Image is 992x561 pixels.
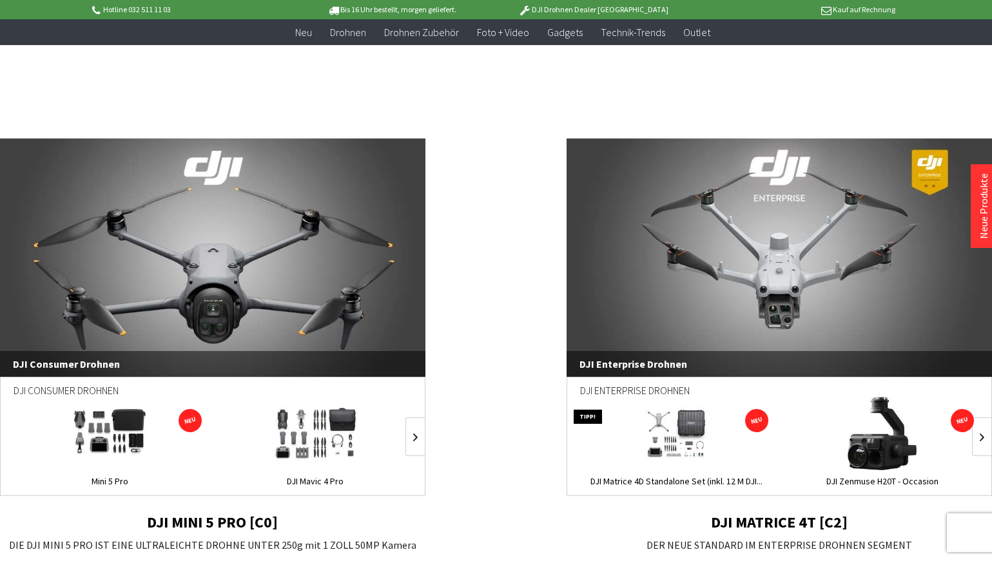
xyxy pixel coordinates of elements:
[547,26,583,39] span: Gadgets
[291,2,492,17] p: Bis 16 Uhr bestellt, morgen geliefert.
[601,26,665,39] span: Technik-Trends
[7,475,213,500] a: Mini 5 Pro
[567,514,992,531] h2: DJI MATRICE 4T [C2]
[90,2,291,17] p: Hotline 032 511 11 03
[295,26,312,39] span: Neu
[468,19,538,46] a: Foto + Video
[330,26,366,39] span: Drohnen
[567,138,992,377] a: DJI Enterprise Drohnen
[147,512,278,532] strong: DJI MINI 5 PRO [C0]
[567,537,992,553] p: DER NEUE STANDARD IM ENTERPRISE DROHNEN SEGMENT
[674,19,719,46] a: Outlet
[625,397,728,470] img: DJI Matrice 4D Standalone Set (inkl. 12 M DJI Care Enterprise Plus)
[375,19,468,46] a: Drohnen Zubehör
[567,351,992,377] span: DJI Enterprise Drohnen
[477,26,529,39] span: Foto + Video
[266,397,365,470] img: DJI Mavic 4 Pro
[321,19,375,46] a: Drohnen
[580,377,978,413] div: DJI Enterprise Drohnen
[845,397,919,470] img: DJI Zenmuse H20T - Occasion
[538,19,592,46] a: Gadgets
[213,475,418,500] a: DJI Mavic 4 Pro
[14,377,412,413] div: DJI Consumer Drohnen
[384,26,459,39] span: Drohnen Zubehör
[592,19,674,46] a: Technik-Trends
[574,475,779,500] a: DJI Matrice 4D Standalone Set (inkl. 12 M DJI...
[286,19,321,46] a: Neu
[683,26,710,39] span: Outlet
[55,397,166,470] img: Mini 5 Pro
[779,475,985,500] a: DJI Zenmuse H20T - Occasion
[492,2,694,17] p: DJI Drohnen Dealer [GEOGRAPHIC_DATA]
[977,173,990,239] a: Neue Produkte
[694,2,895,17] p: Kauf auf Rechnung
